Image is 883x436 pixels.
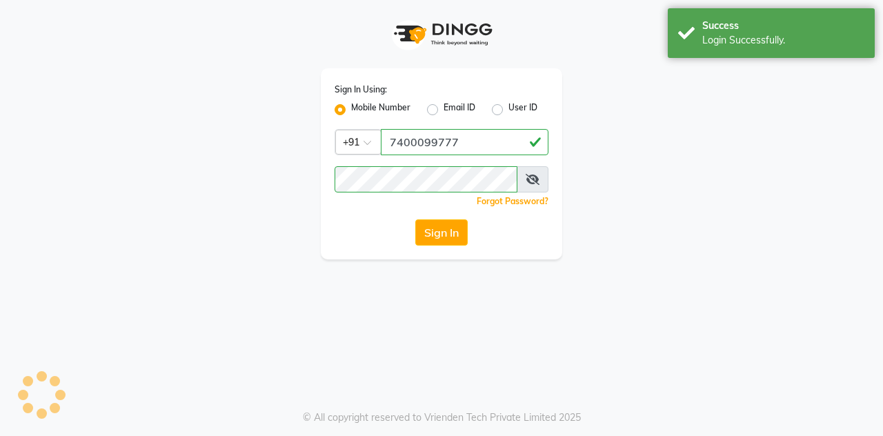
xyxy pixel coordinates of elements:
[702,19,864,33] div: Success
[335,83,387,96] label: Sign In Using:
[702,33,864,48] div: Login Successfully.
[335,166,517,192] input: Username
[477,196,548,206] a: Forgot Password?
[386,14,497,54] img: logo1.svg
[415,219,468,246] button: Sign In
[381,129,548,155] input: Username
[444,101,475,118] label: Email ID
[508,101,537,118] label: User ID
[351,101,410,118] label: Mobile Number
